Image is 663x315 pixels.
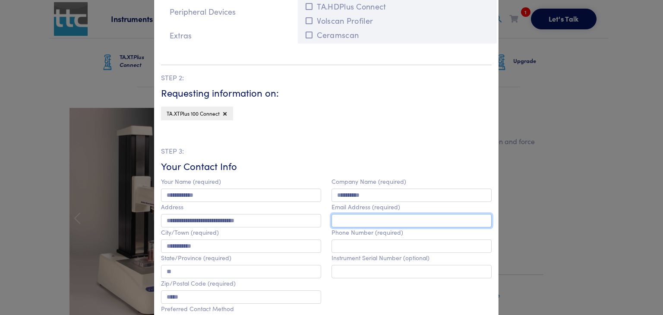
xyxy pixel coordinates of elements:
[161,145,492,157] p: STEP 3:
[303,13,492,28] button: Volscan Profiler
[161,203,183,211] label: Address
[167,110,220,117] span: TA.XTPlus 100 Connect
[331,203,400,211] label: Email Address (required)
[161,86,492,100] h6: Requesting information on:
[161,27,293,44] p: Extras
[331,254,429,261] label: Instrument Serial Number (optional)
[161,72,492,83] p: STEP 2:
[303,28,492,42] button: Ceramscan
[161,229,219,236] label: City/Town (required)
[331,229,403,236] label: Phone Number (required)
[161,3,293,20] p: Peripheral Devices
[161,160,492,173] h6: Your Contact Info
[161,178,221,185] label: Your Name (required)
[161,254,231,261] label: State/Province (required)
[161,305,234,312] label: Preferred Contact Method
[161,280,236,287] label: Zip/Postal Code (required)
[331,178,406,185] label: Company Name (required)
